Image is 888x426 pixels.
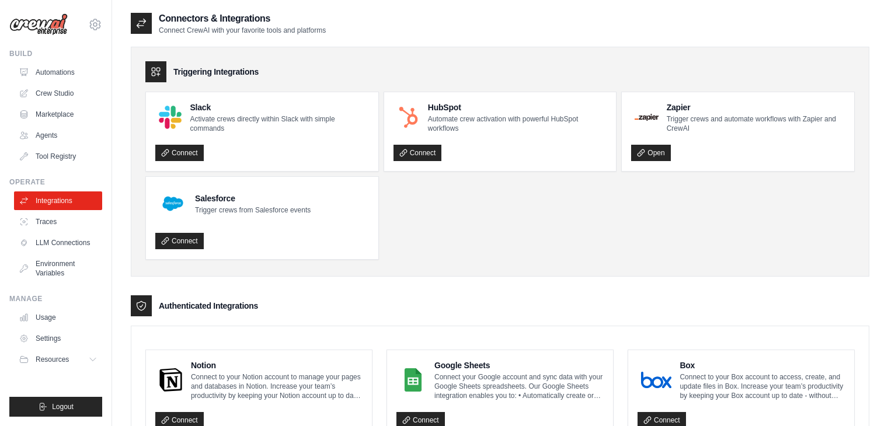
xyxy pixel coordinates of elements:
[14,212,102,231] a: Traces
[14,63,102,82] a: Automations
[190,102,368,113] h4: Slack
[191,359,363,371] h4: Notion
[14,191,102,210] a: Integrations
[631,145,670,161] a: Open
[14,126,102,145] a: Agents
[9,49,102,58] div: Build
[680,359,845,371] h4: Box
[155,145,204,161] a: Connect
[9,397,102,417] button: Logout
[159,300,258,312] h3: Authenticated Integrations
[191,372,363,400] p: Connect to your Notion account to manage your pages and databases in Notion. Increase your team’s...
[9,13,68,36] img: Logo
[830,370,888,426] iframe: Chat Widget
[195,205,311,215] p: Trigger crews from Salesforce events
[680,372,845,400] p: Connect to your Box account to access, create, and update files in Box. Increase your team’s prod...
[434,372,604,400] p: Connect your Google account and sync data with your Google Sheets spreadsheets. Our Google Sheets...
[173,66,259,78] h3: Triggering Integrations
[14,308,102,327] a: Usage
[155,233,204,249] a: Connect
[9,294,102,303] div: Manage
[159,190,187,218] img: Salesforce Logo
[159,106,182,128] img: Slack Logo
[641,368,671,392] img: Box Logo
[635,114,658,121] img: Zapier Logo
[428,102,607,113] h4: HubSpot
[14,329,102,348] a: Settings
[397,106,420,128] img: HubSpot Logo
[159,26,326,35] p: Connect CrewAI with your favorite tools and platforms
[393,145,442,161] a: Connect
[667,114,845,133] p: Trigger crews and automate workflows with Zapier and CrewAI
[667,102,845,113] h4: Zapier
[36,355,69,364] span: Resources
[14,147,102,166] a: Tool Registry
[159,12,326,26] h2: Connectors & Integrations
[52,402,74,411] span: Logout
[434,359,604,371] h4: Google Sheets
[14,254,102,282] a: Environment Variables
[14,84,102,103] a: Crew Studio
[14,350,102,369] button: Resources
[400,368,426,392] img: Google Sheets Logo
[14,105,102,124] a: Marketplace
[9,177,102,187] div: Operate
[428,114,607,133] p: Automate crew activation with powerful HubSpot workflows
[195,193,311,204] h4: Salesforce
[14,233,102,252] a: LLM Connections
[190,114,368,133] p: Activate crews directly within Slack with simple commands
[159,368,183,392] img: Notion Logo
